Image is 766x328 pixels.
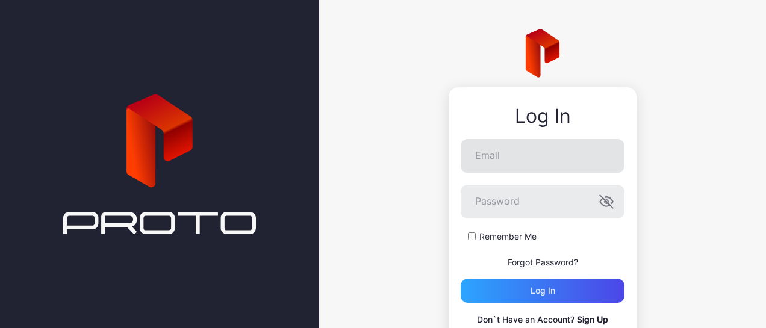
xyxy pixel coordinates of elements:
[479,231,537,243] label: Remember Me
[577,314,608,324] a: Sign Up
[531,286,555,296] div: Log in
[461,185,624,218] input: Password
[599,194,614,209] button: Password
[461,105,624,127] div: Log In
[461,139,624,173] input: Email
[461,279,624,303] button: Log in
[508,257,578,267] a: Forgot Password?
[461,312,624,327] p: Don`t Have an Account?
